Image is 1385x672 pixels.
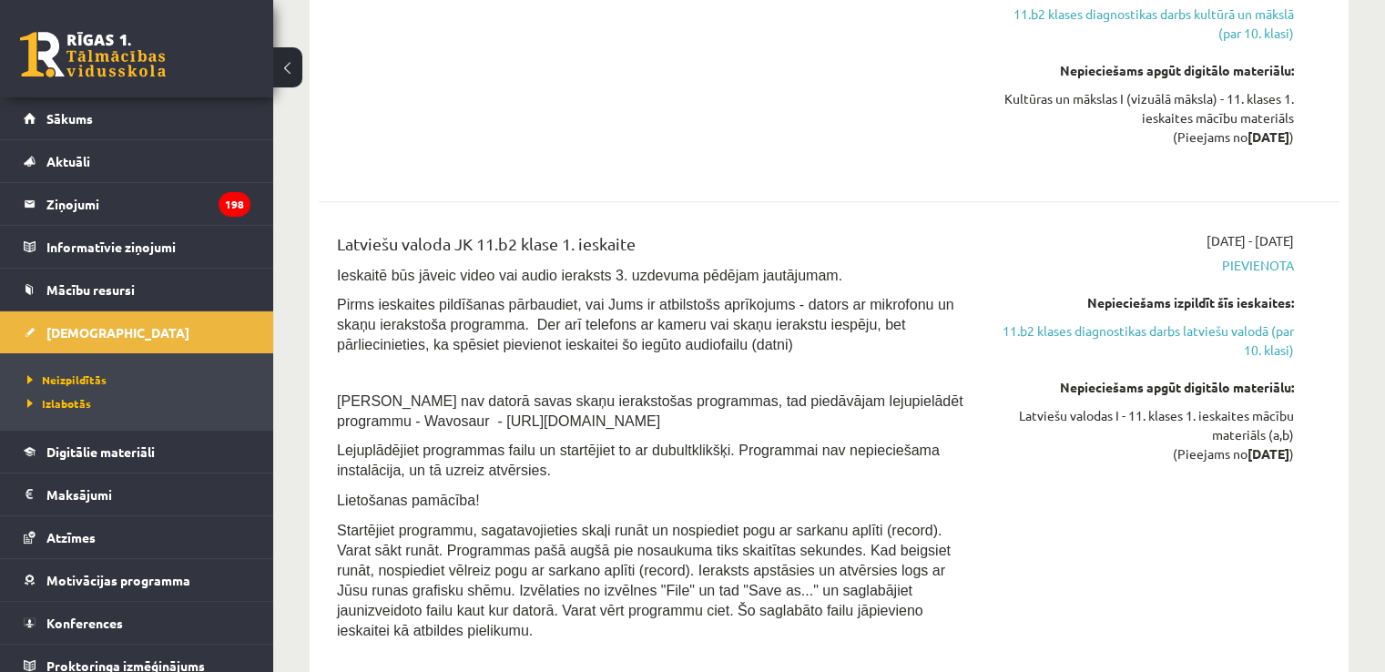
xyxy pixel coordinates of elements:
[219,192,250,217] i: 198
[46,110,93,127] span: Sākums
[46,443,155,460] span: Digitālie materiāli
[27,396,91,411] span: Izlabotās
[24,516,250,558] a: Atzīmes
[993,406,1294,463] div: Latviešu valodas I - 11. klases 1. ieskaites mācību materiāls (a,b) (Pieejams no )
[24,269,250,311] a: Mācību resursi
[20,32,166,77] a: Rīgas 1. Tālmācības vidusskola
[46,615,123,631] span: Konferences
[27,372,107,387] span: Neizpildītās
[1248,128,1289,145] strong: [DATE]
[337,493,480,508] span: Lietošanas pamācība!
[27,395,255,412] a: Izlabotās
[337,393,962,429] span: [PERSON_NAME] nav datorā savas skaņu ierakstošas programmas, tad piedāvājam lejupielādēt programm...
[46,572,190,588] span: Motivācijas programma
[46,324,189,341] span: [DEMOGRAPHIC_DATA]
[337,297,954,352] span: Pirms ieskaites pildīšanas pārbaudiet, vai Jums ir atbilstošs aprīkojums - dators ar mikrofonu un...
[993,293,1294,312] div: Nepieciešams izpildīt šīs ieskaites:
[337,231,966,265] div: Latviešu valoda JK 11.b2 klase 1. ieskaite
[46,153,90,169] span: Aktuāli
[993,61,1294,80] div: Nepieciešams apgūt digitālo materiālu:
[24,183,250,225] a: Ziņojumi198
[24,473,250,515] a: Maksājumi
[24,97,250,139] a: Sākums
[46,226,250,268] legend: Informatīvie ziņojumi
[24,311,250,353] a: [DEMOGRAPHIC_DATA]
[993,378,1294,397] div: Nepieciešams apgūt digitālo materiālu:
[24,559,250,601] a: Motivācijas programma
[24,226,250,268] a: Informatīvie ziņojumi
[46,183,250,225] legend: Ziņojumi
[24,140,250,182] a: Aktuāli
[27,372,255,388] a: Neizpildītās
[993,89,1294,147] div: Kultūras un mākslas I (vizuālā māksla) - 11. klases 1. ieskaites mācību materiāls (Pieejams no )
[993,256,1294,275] span: Pievienota
[337,523,951,638] span: Startējiet programmu, sagatavojieties skaļi runāt un nospiediet pogu ar sarkanu aplīti (record). ...
[1207,231,1294,250] span: [DATE] - [DATE]
[337,268,842,283] span: Ieskaitē būs jāveic video vai audio ieraksts 3. uzdevuma pēdējam jautājumam.
[24,431,250,473] a: Digitālie materiāli
[46,529,96,545] span: Atzīmes
[46,281,135,298] span: Mācību resursi
[1248,445,1289,462] strong: [DATE]
[337,443,940,478] span: Lejuplādējiet programmas failu un startējiet to ar dubultklikšķi. Programmai nav nepieciešama ins...
[46,473,250,515] legend: Maksājumi
[993,5,1294,43] a: 11.b2 klases diagnostikas darbs kultūrā un mākslā (par 10. klasi)
[24,602,250,644] a: Konferences
[993,321,1294,360] a: 11.b2 klases diagnostikas darbs latviešu valodā (par 10. klasi)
